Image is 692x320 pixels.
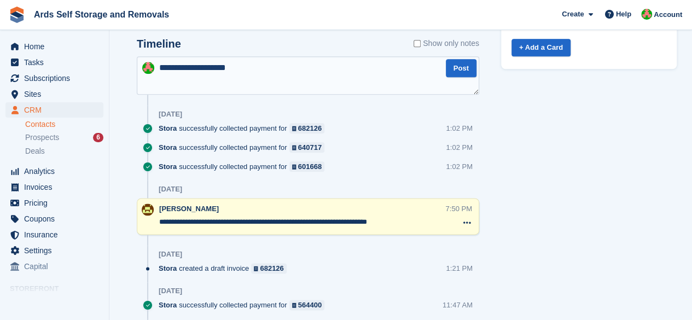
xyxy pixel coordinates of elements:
[24,102,90,118] span: CRM
[159,287,182,295] div: [DATE]
[5,243,103,258] a: menu
[137,38,181,50] h2: Timeline
[289,300,325,310] a: 564400
[5,55,103,70] a: menu
[414,38,421,49] input: Show only notes
[298,300,322,310] div: 564400
[24,259,90,274] span: Capital
[159,161,177,172] span: Stora
[159,161,330,172] div: successfully collected payment for
[24,179,90,195] span: Invoices
[9,7,25,23] img: stora-icon-8386f47178a22dfd0bd8f6a31ec36ba5ce8667c1dd55bd0f319d3a0aa187defe.svg
[446,263,472,274] div: 1:21 PM
[641,9,652,20] img: Ethan McFerran
[5,259,103,274] a: menu
[159,123,177,133] span: Stora
[5,102,103,118] a: menu
[443,300,473,310] div: 11:47 AM
[298,142,322,153] div: 640717
[25,132,59,143] span: Prospects
[446,142,472,153] div: 1:02 PM
[159,110,182,119] div: [DATE]
[289,161,325,172] a: 601668
[298,161,322,172] div: 601668
[159,123,330,133] div: successfully collected payment for
[24,195,90,211] span: Pricing
[562,9,584,20] span: Create
[25,132,103,143] a: Prospects 6
[5,71,103,86] a: menu
[25,146,103,157] a: Deals
[159,205,219,213] span: [PERSON_NAME]
[446,59,476,77] button: Post
[5,39,103,54] a: menu
[24,243,90,258] span: Settings
[251,263,287,274] a: 682126
[5,211,103,226] a: menu
[289,123,325,133] a: 682126
[159,142,177,153] span: Stora
[24,164,90,179] span: Analytics
[93,133,103,142] div: 6
[142,62,154,74] img: Ethan McFerran
[24,86,90,102] span: Sites
[260,263,283,274] div: 682126
[24,227,90,242] span: Insurance
[5,195,103,211] a: menu
[446,123,472,133] div: 1:02 PM
[446,161,472,172] div: 1:02 PM
[25,119,103,130] a: Contacts
[5,179,103,195] a: menu
[654,9,682,20] span: Account
[159,263,292,274] div: created a draft invoice
[414,38,479,49] label: Show only notes
[142,203,154,216] img: Mark McFerran
[159,263,177,274] span: Stora
[159,250,182,259] div: [DATE]
[289,142,325,153] a: 640717
[5,86,103,102] a: menu
[24,71,90,86] span: Subscriptions
[25,146,45,156] span: Deals
[10,283,109,294] span: Storefront
[5,164,103,179] a: menu
[5,227,103,242] a: menu
[159,185,182,194] div: [DATE]
[159,142,330,153] div: successfully collected payment for
[24,39,90,54] span: Home
[24,211,90,226] span: Coupons
[298,123,322,133] div: 682126
[445,203,472,214] div: 7:50 PM
[30,5,173,24] a: Ards Self Storage and Removals
[159,300,330,310] div: successfully collected payment for
[24,55,90,70] span: Tasks
[159,300,177,310] span: Stora
[616,9,631,20] span: Help
[511,39,571,57] a: + Add a Card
